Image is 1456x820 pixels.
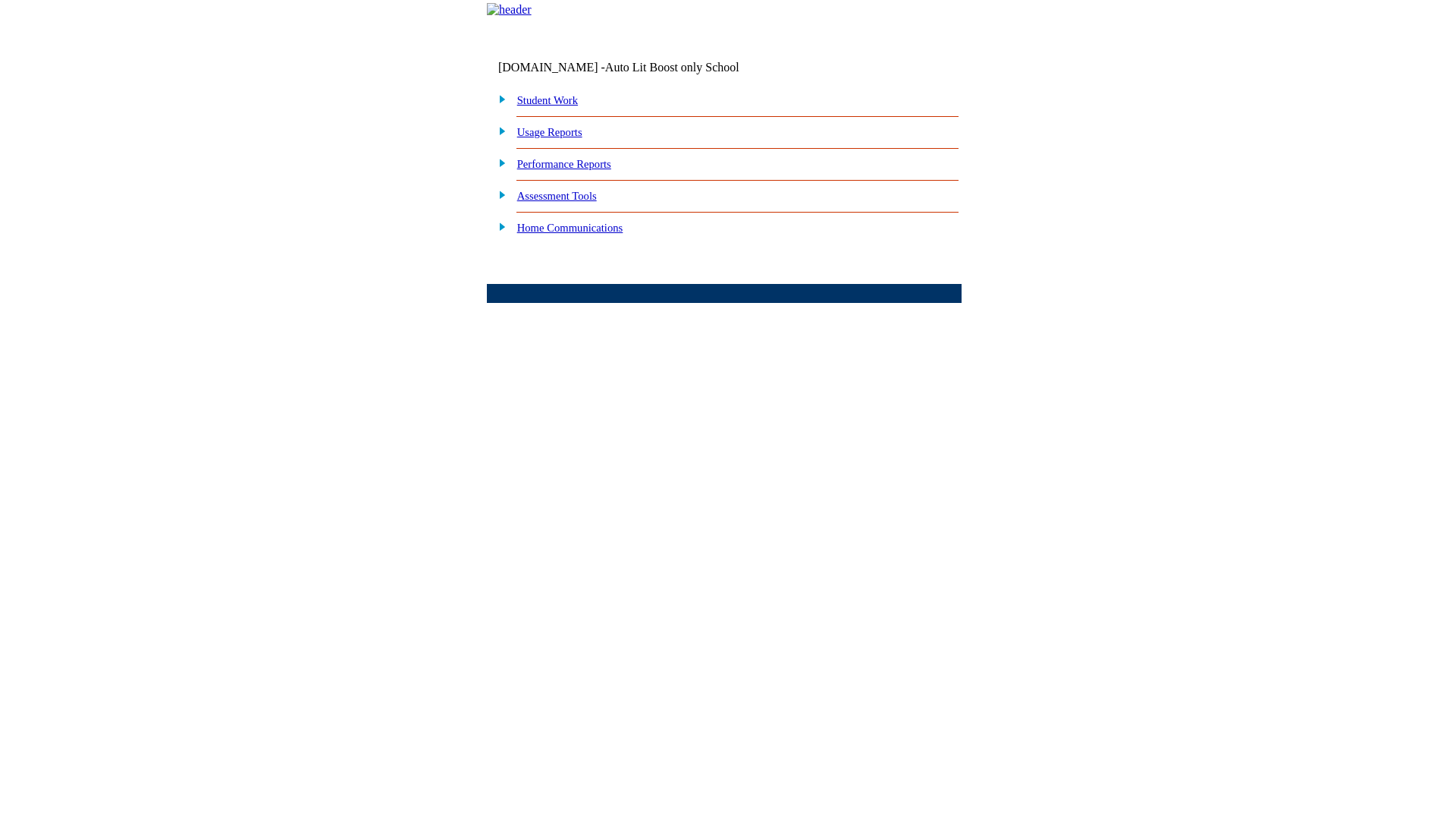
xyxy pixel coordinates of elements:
[491,219,507,233] img: plus.gif
[517,190,597,202] a: Assessment Tools
[517,94,578,106] a: Student Work
[491,188,507,201] img: plus.gif
[491,124,507,137] img: plus.gif
[605,61,739,74] nobr: Auto Lit Boost only School
[517,158,611,170] a: Performance Reports
[517,126,582,138] a: Usage Reports
[491,156,507,169] img: plus.gif
[491,92,507,106] img: plus.gif
[517,222,623,234] a: Home Communications
[498,61,777,74] td: [DOMAIN_NAME] -
[487,3,532,17] img: header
